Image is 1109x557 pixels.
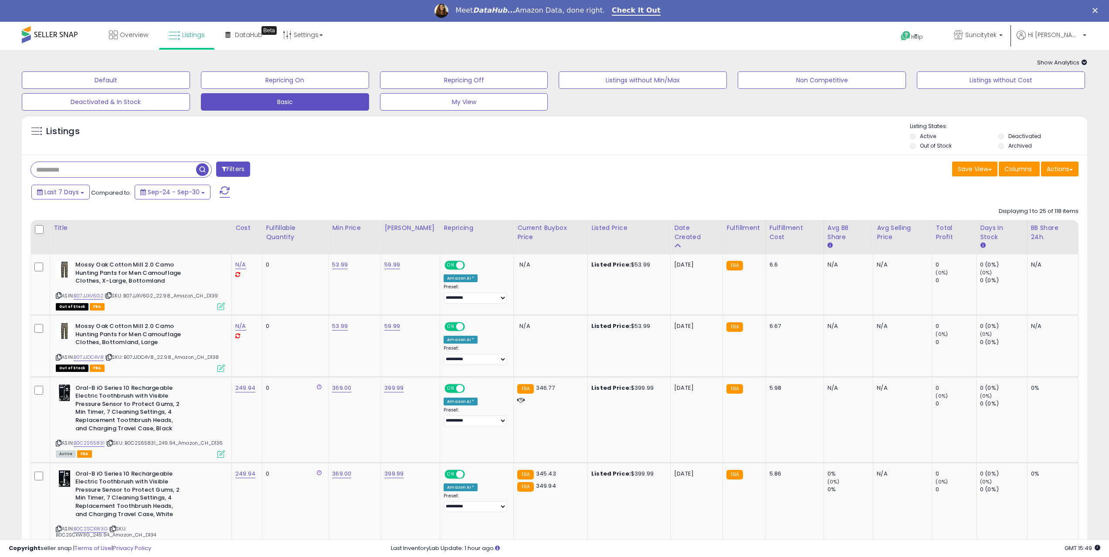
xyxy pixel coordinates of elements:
button: Filters [216,162,250,177]
div: $399.99 [591,470,664,478]
button: Default [22,71,190,89]
small: FBA [517,384,533,394]
a: 59.99 [384,322,400,331]
label: Deactivated [1008,132,1041,140]
strong: Copyright [9,544,41,552]
small: FBA [517,470,533,479]
div: Date Created [674,223,719,242]
b: Listed Price: [591,384,631,392]
img: Profile image for Georgie [434,4,448,18]
a: Terms of Use [75,544,112,552]
a: Check It Out [612,6,661,16]
a: Help [894,24,940,50]
span: Help [911,33,923,41]
span: | SKU: B07JJDC4V8_22.98_Amazon_CH_D138 [105,354,219,361]
div: N/A [877,322,925,330]
small: (0%) [980,392,992,399]
div: 0 (0%) [980,261,1027,269]
div: 0 (0%) [980,384,1027,392]
div: 0 [266,261,322,269]
div: N/A [828,322,866,330]
div: 0 (0%) [980,277,1027,284]
div: Last InventoryLab Update: 1 hour ago. [391,544,1100,553]
div: Tooltip anchor [261,26,277,35]
img: 41JIbJkolRL._SL40_.jpg [56,470,73,487]
div: [DATE] [674,470,709,478]
small: FBA [726,470,743,479]
span: 345.43 [536,469,556,478]
div: 0 (0%) [980,486,1027,493]
div: Amazon AI * [444,398,478,405]
div: 0 [936,400,976,408]
div: 0 [936,470,976,478]
span: FBA [90,303,105,311]
span: ON [445,262,456,269]
button: Basic [201,93,369,111]
a: 53.99 [332,260,348,269]
div: 0 [936,322,976,330]
span: All listings that are currently out of stock and unavailable for purchase on Amazon [56,303,88,311]
a: Suncitytek [947,22,1009,50]
span: ON [445,470,456,478]
div: Fulfillable Quantity [266,223,325,242]
b: Oral-B iO Series 10 Rechargeable Electric Toothbrush with Visible Pressure Sensor to Protect Gums... [75,470,181,520]
span: OFF [464,470,478,478]
div: Title [54,223,228,233]
a: B07JJXV6G2 [74,292,103,300]
div: 6.67 [770,322,817,330]
small: (0%) [936,392,948,399]
span: Last 7 Days [44,188,79,196]
div: Preset: [444,407,507,427]
a: Overview [102,22,155,48]
a: 249.94 [235,384,255,392]
div: Amazon AI * [444,483,478,491]
button: Actions [1041,162,1078,176]
div: 0% [828,486,873,493]
div: N/A [877,384,925,392]
span: | SKU: B0C2S65831_249.94_Amazon_CH_D136 [106,439,223,446]
a: 53.99 [332,322,348,331]
span: Listings [182,30,205,39]
span: All listings that are currently out of stock and unavailable for purchase on Amazon [56,365,88,372]
div: Days In Stock [980,223,1023,242]
span: 349.94 [536,482,556,490]
div: Amazon AI * [444,274,478,282]
a: Settings [276,22,329,48]
div: 0% [1031,384,1072,392]
a: Listings [162,22,211,48]
div: [DATE] [674,384,709,392]
div: Close [1092,8,1101,13]
div: Current Buybox Price [517,223,584,242]
a: N/A [235,260,246,269]
div: 0 [266,384,322,392]
div: Displaying 1 to 25 of 118 items [999,207,1078,216]
button: Non Competitive [738,71,906,89]
div: Fulfillment Cost [770,223,820,242]
span: 346.77 [536,384,555,392]
div: Min Price [332,223,377,233]
span: Suncitytek [965,30,997,39]
div: seller snap | | [9,544,151,553]
div: Amazon AI * [444,336,478,344]
i: DataHub... [473,6,515,14]
div: 0 [936,261,976,269]
div: Avg BB Share [828,223,869,242]
span: FBA [77,450,92,458]
div: ASIN: [56,384,225,457]
a: 399.99 [384,469,404,478]
div: Meet Amazon Data, done right. [455,6,605,15]
b: Listed Price: [591,322,631,330]
span: Overview [120,30,148,39]
div: N/A [828,261,866,269]
span: ON [445,385,456,392]
a: 399.99 [384,384,404,392]
button: Repricing Off [380,71,548,89]
a: N/A [235,322,246,331]
div: 0 (0%) [980,470,1027,478]
a: B0C2SCXW3G [74,525,108,533]
div: 0 [936,384,976,392]
a: 369.00 [332,469,351,478]
button: Listings without Cost [917,71,1085,89]
div: Listed Price [591,223,667,233]
span: FBA [90,365,105,372]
